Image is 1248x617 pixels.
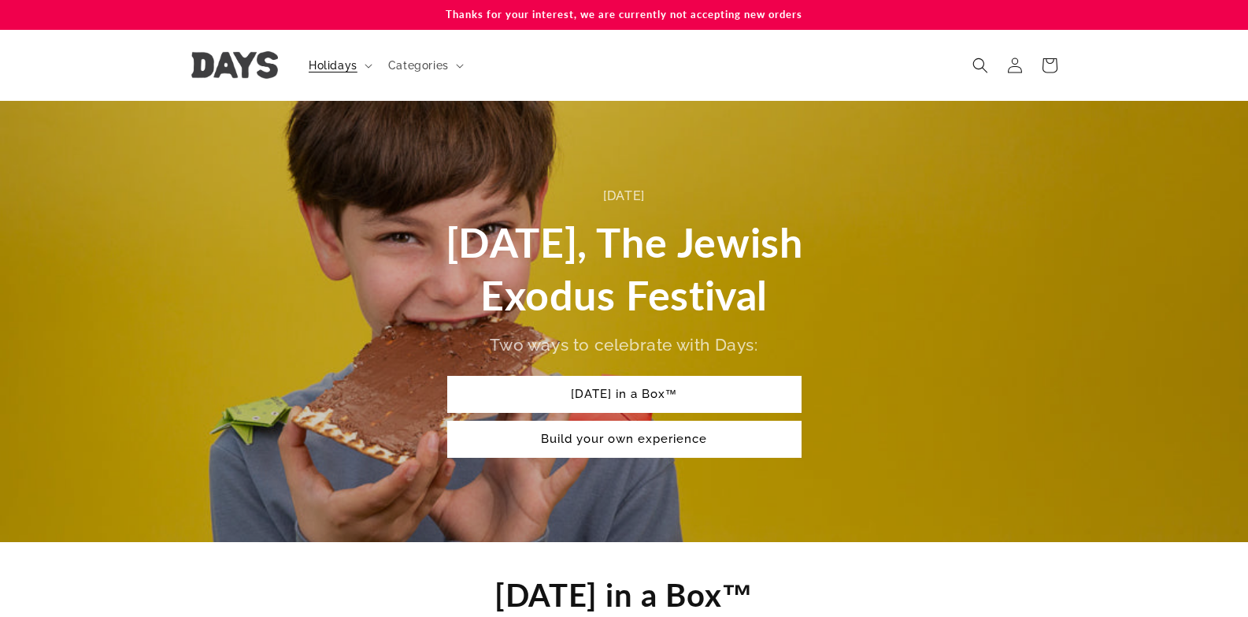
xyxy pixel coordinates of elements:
summary: Categories [379,49,470,82]
span: Two ways to celebrate with Days: [490,335,757,355]
span: Holidays [309,58,357,72]
span: [DATE] in a Box™ [494,576,754,614]
a: [DATE] in a Box™ [447,376,802,413]
summary: Holidays [299,49,379,82]
span: Categories [388,58,449,72]
span: [DATE], The Jewish Exodus Festival [446,217,803,320]
a: Build your own experience [447,421,802,458]
summary: Search [963,48,998,83]
img: Days United [191,51,278,79]
div: [DATE] [384,185,865,208]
